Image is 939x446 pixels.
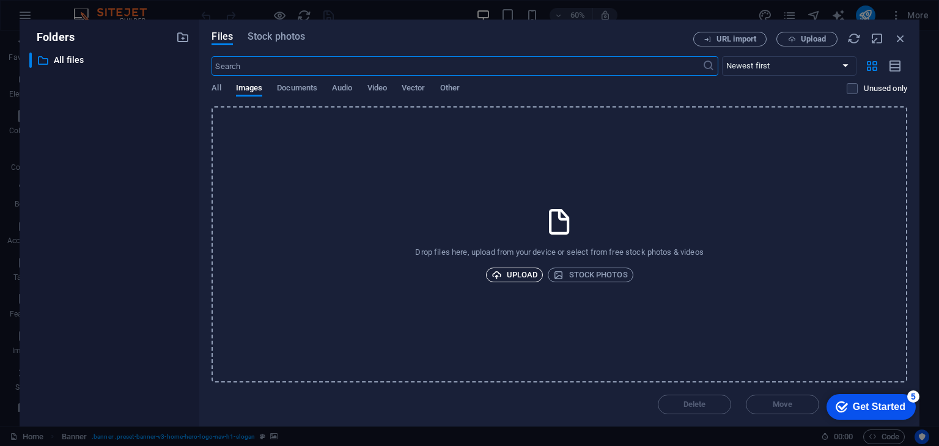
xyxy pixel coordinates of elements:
[236,81,263,98] span: Images
[553,268,627,282] span: Stock photos
[212,56,702,76] input: Search
[367,81,387,98] span: Video
[212,29,233,44] span: Files
[486,268,543,282] button: Upload
[90,2,103,15] div: 5
[212,81,221,98] span: All
[440,81,460,98] span: Other
[54,53,168,67] p: All files
[415,247,703,258] p: Drop files here, upload from your device or select from free stock photos & videos
[801,35,826,43] span: Upload
[716,35,756,43] span: URL import
[402,81,425,98] span: Vector
[36,13,89,24] div: Get Started
[693,32,767,46] button: URL import
[776,32,838,46] button: Upload
[847,32,861,45] i: Reload
[871,32,884,45] i: Minimize
[277,81,317,98] span: Documents
[248,29,305,44] span: Stock photos
[548,268,633,282] button: Stock photos
[894,32,907,45] i: Close
[29,29,75,45] p: Folders
[10,6,99,32] div: Get Started 5 items remaining, 0% complete
[29,53,32,68] div: ​
[864,83,907,94] p: Displays only files that are not in use on the website. Files added during this session can still...
[332,81,352,98] span: Audio
[176,31,190,44] i: Create new folder
[492,268,538,282] span: Upload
